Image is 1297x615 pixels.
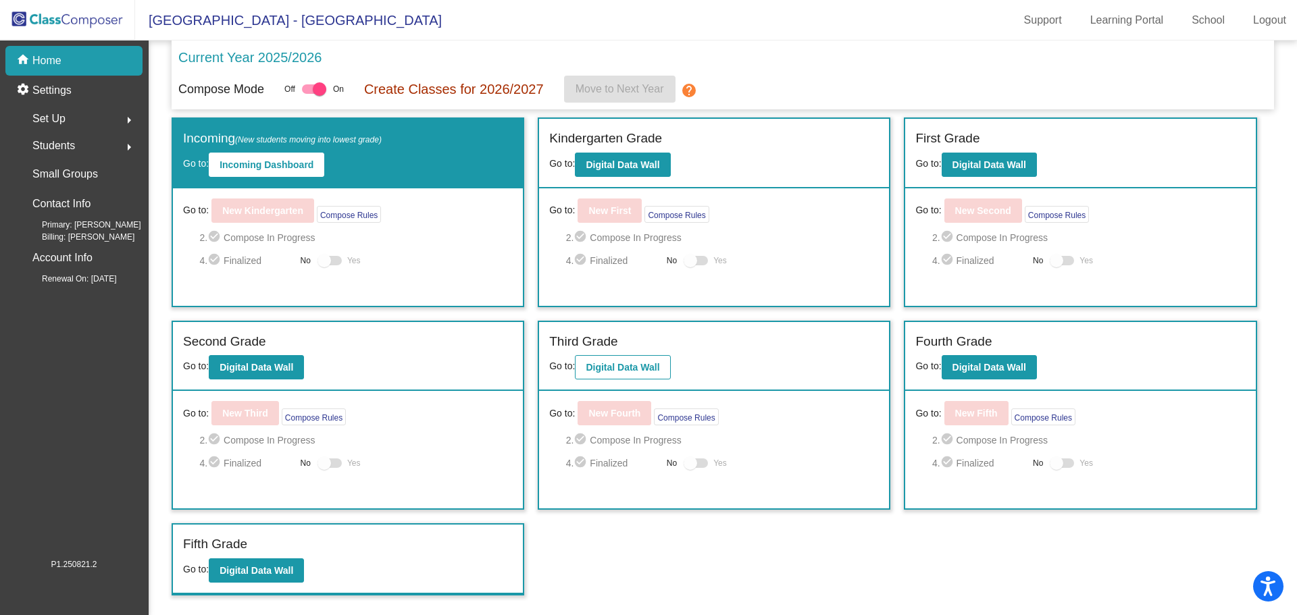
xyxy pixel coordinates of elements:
span: Go to: [183,360,209,371]
span: No [667,457,677,469]
span: Yes [713,455,727,471]
span: Go to: [549,406,575,421]
button: Incoming Dashboard [209,153,324,177]
span: 2. Compose In Progress [932,230,1246,246]
p: Home [32,53,61,69]
button: New Fifth [944,401,1009,425]
button: Digital Data Wall [575,355,670,379]
span: Yes [713,252,727,269]
b: New Fifth [955,408,998,419]
span: 4. Finalized [199,455,293,471]
span: (New students moving into lowest grade) [235,135,382,144]
span: Yes [1079,455,1093,471]
span: Yes [1079,252,1093,269]
span: 4. Finalized [199,252,293,269]
button: Digital Data Wall [942,355,1037,379]
mat-icon: check_circle [574,432,590,448]
mat-icon: settings [16,82,32,99]
mat-icon: check_circle [207,230,224,246]
span: 2. Compose In Progress [566,230,880,246]
span: Go to: [915,203,941,217]
span: 4. Finalized [566,252,660,269]
b: Digital Data Wall [586,362,659,373]
span: Go to: [183,203,209,217]
span: Go to: [183,158,209,169]
span: On [333,83,344,95]
span: 4. Finalized [566,455,660,471]
span: Primary: [PERSON_NAME] [20,219,141,231]
span: No [667,255,677,267]
span: 2. Compose In Progress [199,432,513,448]
mat-icon: check_circle [940,230,957,246]
b: New First [588,205,631,216]
button: Compose Rules [654,408,718,425]
span: Yes [347,455,361,471]
mat-icon: check_circle [940,455,957,471]
button: Digital Data Wall [209,355,304,379]
span: Renewal On: [DATE] [20,273,116,285]
mat-icon: arrow_right [121,139,137,155]
button: Digital Data Wall [575,153,670,177]
b: New Fourth [588,408,640,419]
button: Compose Rules [282,408,346,425]
p: Current Year 2025/2026 [178,47,322,68]
mat-icon: check_circle [574,252,590,269]
b: New Second [955,205,1011,216]
label: Kindergarten Grade [549,129,662,149]
span: 4. Finalized [932,455,1026,471]
span: [GEOGRAPHIC_DATA] - [GEOGRAPHIC_DATA] [135,9,442,31]
mat-icon: check_circle [574,455,590,471]
span: Go to: [915,406,941,421]
span: No [301,255,311,267]
button: Compose Rules [1025,206,1089,223]
button: Compose Rules [644,206,709,223]
p: Small Groups [32,165,98,184]
p: Settings [32,82,72,99]
b: Digital Data Wall [220,362,293,373]
button: New Third [211,401,279,425]
span: Go to: [183,564,209,574]
span: 2. Compose In Progress [566,432,880,448]
span: No [301,457,311,469]
mat-icon: arrow_right [121,112,137,128]
button: Digital Data Wall [209,558,304,583]
button: New Kindergarten [211,198,314,223]
button: Digital Data Wall [942,153,1037,177]
label: Fourth Grade [915,332,992,352]
mat-icon: check_circle [207,432,224,448]
span: Go to: [915,360,941,371]
mat-icon: home [16,53,32,69]
a: Logout [1242,9,1297,31]
span: Go to: [549,203,575,217]
p: Account Info [32,248,93,267]
p: Contact Info [32,194,91,213]
a: Learning Portal [1079,9,1175,31]
mat-icon: check_circle [574,230,590,246]
label: First Grade [915,129,980,149]
b: Incoming Dashboard [220,159,313,170]
button: New Fourth [578,401,651,425]
span: Students [32,136,75,155]
b: New Kindergarten [222,205,303,216]
mat-icon: check_circle [207,455,224,471]
span: Go to: [549,360,575,371]
b: Digital Data Wall [220,565,293,576]
p: Compose Mode [178,80,264,99]
label: Second Grade [183,332,266,352]
mat-icon: check_circle [207,252,224,269]
span: 2. Compose In Progress [199,230,513,246]
span: Move to Next Year [576,83,664,95]
b: New Third [222,408,268,419]
span: Billing: [PERSON_NAME] [20,231,134,243]
button: Compose Rules [317,206,381,223]
b: Digital Data Wall [952,159,1026,170]
mat-icon: check_circle [940,432,957,448]
span: Off [284,83,295,95]
button: Compose Rules [1011,408,1075,425]
span: 4. Finalized [932,252,1026,269]
label: Incoming [183,129,382,149]
mat-icon: help [681,82,697,99]
button: New First [578,198,642,223]
button: New Second [944,198,1022,223]
mat-icon: check_circle [940,252,957,269]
